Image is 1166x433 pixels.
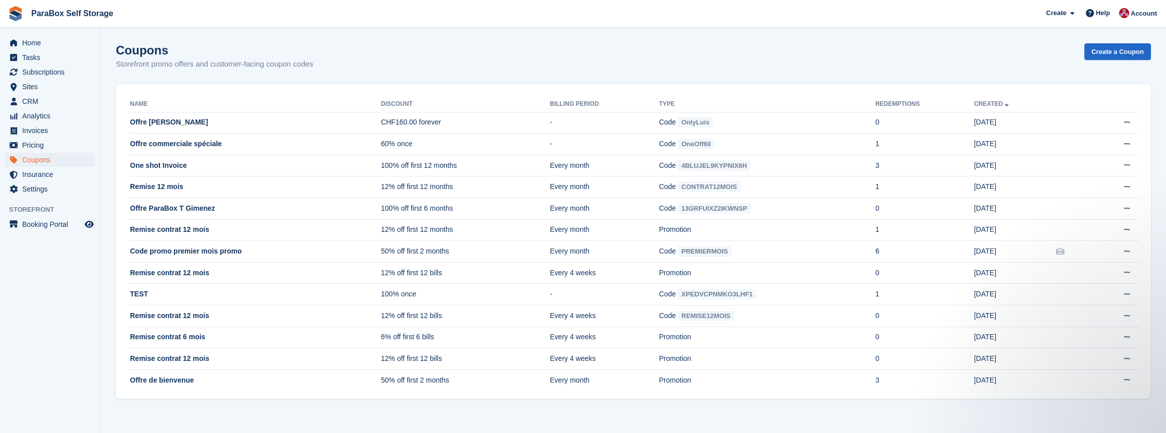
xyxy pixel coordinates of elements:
a: menu [5,217,95,231]
td: [DATE] [974,369,1056,391]
a: menu [5,36,95,50]
td: 12% off first 12 months [381,219,550,241]
td: - [550,284,659,305]
td: 12% off first 12 bills [381,262,550,284]
span: Create [1046,8,1066,18]
td: 6 [875,241,974,263]
td: Offre ParaBox T Gimenez [128,198,381,220]
td: [DATE] [974,305,1056,327]
td: - [550,134,659,155]
td: 50% off first 2 months [381,241,550,263]
td: 3 [875,369,974,391]
td: Offre commerciale spéciale [128,134,381,155]
span: OnlyLuis [678,117,713,128]
td: Promotion [659,262,875,284]
td: Remise contrat 6 mois [128,327,381,348]
a: menu [5,167,95,181]
a: Created [974,100,1011,107]
td: Code [659,284,875,305]
td: CHF160.00 forever [381,112,550,134]
span: Insurance [22,167,83,181]
td: Every 4 weeks [550,305,659,327]
td: One shot Invoice [128,155,381,176]
span: 13GRFUIXZ2IKWNSP [678,203,751,214]
p: Storefront promo offers and customer-facing coupon codes [116,58,313,70]
td: Code [659,305,875,327]
a: Preview store [83,218,95,230]
td: [DATE] [974,155,1056,176]
td: - [550,112,659,134]
td: Promotion [659,327,875,348]
td: Every month [550,219,659,241]
td: Every month [550,198,659,220]
td: Promotion [659,369,875,391]
a: menu [5,50,95,65]
a: menu [5,65,95,79]
td: 0 [875,348,974,370]
span: Invoices [22,123,83,138]
td: Remise 12 mois [128,176,381,198]
td: Every 4 weeks [550,262,659,284]
td: Every month [550,155,659,176]
a: menu [5,182,95,196]
td: 12% off first 12 months [381,176,550,198]
td: 100% once [381,284,550,305]
span: Home [22,36,83,50]
td: [DATE] [974,198,1056,220]
a: menu [5,109,95,123]
td: [DATE] [974,134,1056,155]
td: Promotion [659,348,875,370]
td: 3 [875,155,974,176]
td: 50% off first 2 months [381,369,550,391]
td: Every 4 weeks [550,348,659,370]
span: Coupons [22,153,83,167]
td: Every month [550,176,659,198]
td: 0 [875,327,974,348]
span: Pricing [22,138,83,152]
th: Discount [381,96,550,112]
td: Remise contrat 12 mois [128,219,381,241]
td: 100% off first 6 months [381,198,550,220]
a: menu [5,123,95,138]
span: CRM [22,94,83,108]
td: [DATE] [974,241,1056,263]
a: ParaBox Self Storage [27,5,117,22]
span: Subscriptions [22,65,83,79]
td: 12% off first 12 bills [381,348,550,370]
td: Code [659,241,875,263]
th: Redemptions [875,96,974,112]
td: Offre [PERSON_NAME] [128,112,381,134]
span: Tasks [22,50,83,65]
td: 1 [875,284,974,305]
td: Code [659,155,875,176]
td: Code promo premier mois promo [128,241,381,263]
span: Account [1131,9,1157,19]
td: [DATE] [974,284,1056,305]
span: 4BLUJEL9KYPNIX6H [678,160,750,171]
td: TEST [128,284,381,305]
span: Help [1096,8,1110,18]
td: Code [659,176,875,198]
td: Promotion [659,219,875,241]
td: [DATE] [974,176,1056,198]
span: CONTRAT12MOIS [678,181,740,192]
td: Code [659,112,875,134]
span: Sites [22,80,83,94]
span: Analytics [22,109,83,123]
td: 1 [875,176,974,198]
span: Settings [22,182,83,196]
td: [DATE] [974,327,1056,348]
td: Every month [550,241,659,263]
td: 0 [875,198,974,220]
h1: Coupons [116,43,313,57]
span: REMISE12MOIS [678,311,734,321]
td: Remise contrat 12 mois [128,348,381,370]
td: Offre de bienvenue [128,369,381,391]
a: menu [5,153,95,167]
span: Booking Portal [22,217,83,231]
td: Every 4 weeks [550,327,659,348]
td: Remise contrat 12 mois [128,305,381,327]
td: 1 [875,134,974,155]
span: Storefront [9,205,100,215]
th: Type [659,96,875,112]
